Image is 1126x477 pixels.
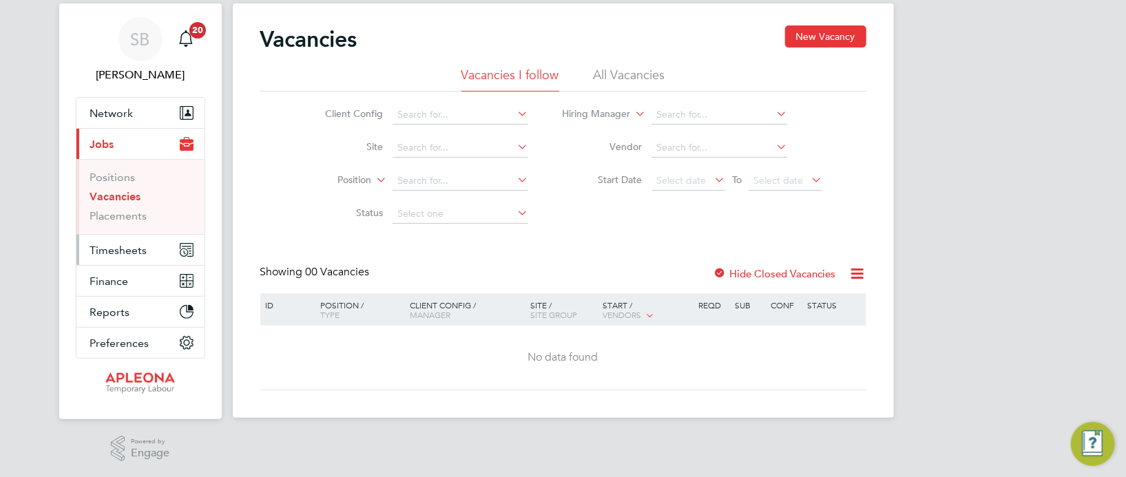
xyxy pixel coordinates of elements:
[713,267,836,280] label: Hide Closed Vacancies
[172,17,200,61] a: 20
[393,138,528,158] input: Search for...
[292,173,371,187] label: Position
[406,293,527,326] div: Client Config /
[76,372,205,394] a: Go to home page
[753,174,803,187] span: Select date
[76,159,205,234] div: Jobs
[304,140,383,153] label: Site
[90,306,130,319] span: Reports
[563,140,642,153] label: Vendor
[262,350,864,365] div: No data found
[530,309,577,320] span: Site Group
[76,129,205,159] button: Jobs
[90,107,134,120] span: Network
[304,206,383,219] label: Status
[310,293,406,326] div: Position /
[304,107,383,120] label: Client Config
[804,293,864,317] div: Status
[59,3,222,419] nav: Main navigation
[90,190,141,203] a: Vacancies
[393,204,528,224] input: Select one
[461,67,559,92] li: Vacancies I follow
[111,436,169,462] a: Powered byEngage
[728,171,746,189] span: To
[393,105,528,125] input: Search for...
[599,293,696,328] div: Start /
[131,30,150,48] span: SB
[651,105,787,125] input: Search for...
[696,293,731,317] div: Reqd
[410,309,450,320] span: Manager
[656,174,706,187] span: Select date
[262,293,311,317] div: ID
[105,372,176,394] img: apleona-logo-retina.png
[90,138,114,151] span: Jobs
[260,25,357,53] h2: Vacancies
[731,293,767,317] div: Sub
[785,25,866,47] button: New Vacancy
[90,209,147,222] a: Placements
[393,171,528,191] input: Search for...
[651,138,787,158] input: Search for...
[1071,422,1115,466] button: Engage Resource Center
[76,67,205,83] span: Suzanne Bell
[594,67,665,92] li: All Vacancies
[768,293,804,317] div: Conf
[320,309,340,320] span: Type
[76,17,205,83] a: SB[PERSON_NAME]
[527,293,599,326] div: Site /
[131,436,169,447] span: Powered by
[90,337,149,350] span: Preferences
[76,266,205,296] button: Finance
[90,171,136,184] a: Positions
[551,107,630,121] label: Hiring Manager
[76,328,205,358] button: Preferences
[306,265,370,279] span: 00 Vacancies
[90,244,147,257] span: Timesheets
[260,265,373,279] div: Showing
[603,309,641,320] span: Vendors
[90,275,129,288] span: Finance
[76,98,205,128] button: Network
[76,297,205,327] button: Reports
[76,235,205,265] button: Timesheets
[563,173,642,186] label: Start Date
[131,447,169,459] span: Engage
[189,22,206,39] span: 20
